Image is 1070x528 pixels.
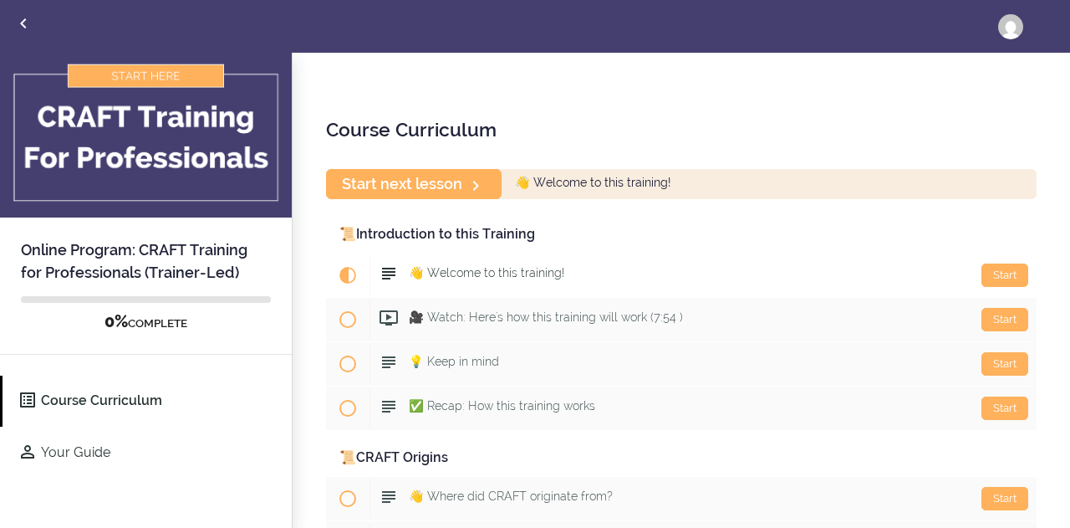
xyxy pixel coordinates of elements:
div: COMPLETE [21,311,271,333]
div: Start [981,308,1028,331]
span: 💡 Keep in mind [409,355,499,368]
a: Course Curriculum [3,376,292,427]
a: Start 🎥 Watch: Here's how this training will work (7:54 ) [326,298,1037,341]
span: Current item [326,254,369,297]
span: ✅ Recap: How this training works [409,399,595,413]
a: Your Guide [3,428,292,479]
a: Start next lesson [326,169,502,198]
span: 🎥 Watch: Here's how this training will work (7:54 ) [409,310,683,324]
div: 📜Introduction to this Training [326,216,1037,254]
a: Start ✅ Recap: How this training works [326,387,1037,430]
span: 👋 Welcome to this training! [409,266,564,279]
div: Start [981,487,1028,510]
div: Start [981,397,1028,420]
span: 0% [104,311,128,331]
img: andetherunner@gmail.com [998,14,1023,39]
a: Start 👋 Where did CRAFT originate from? [326,477,1037,520]
a: Back to courses [1,1,46,50]
a: Start 💡 Keep in mind [326,342,1037,386]
h2: Course Curriculum [326,115,1037,144]
svg: Back to courses [13,13,33,33]
span: 👋 Where did CRAFT originate from? [409,490,613,503]
div: 📜CRAFT Origins [326,439,1037,477]
div: Start [981,264,1028,287]
div: Start [981,352,1028,376]
span: 👋 Welcome to this training! [515,177,670,190]
a: Current item Start 👋 Welcome to this training! [326,254,1037,297]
